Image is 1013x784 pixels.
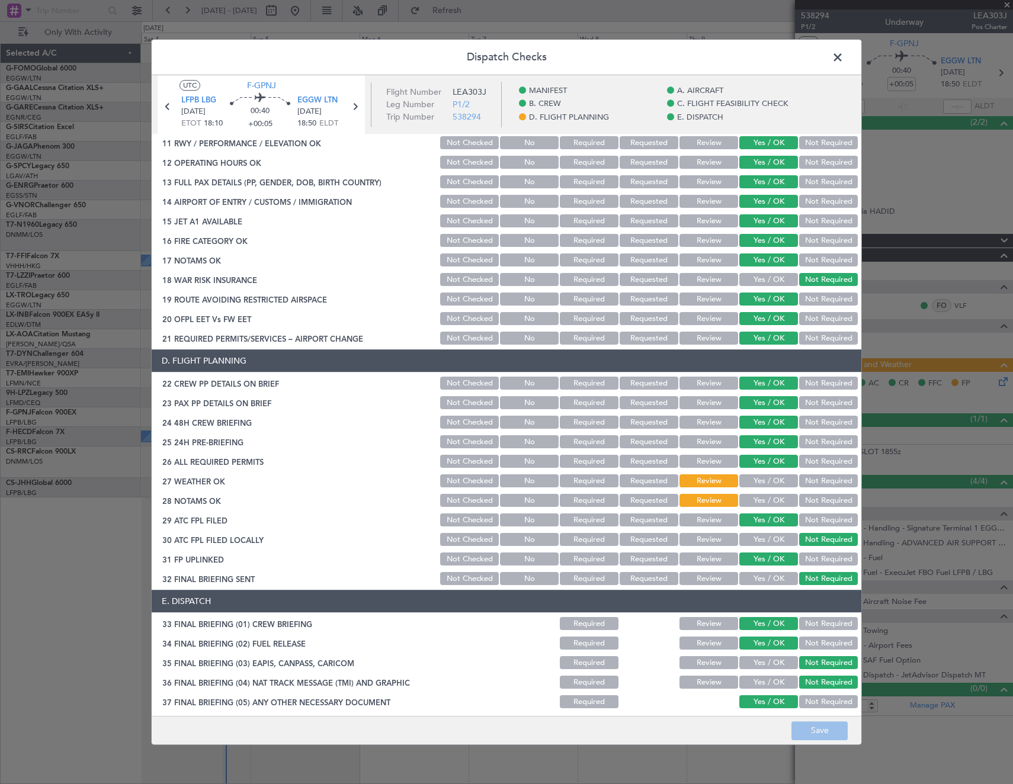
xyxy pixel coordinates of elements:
button: Yes / OK [739,293,798,306]
button: Not Required [799,573,858,586]
button: Yes / OK [739,475,798,488]
button: Yes / OK [739,553,798,566]
button: Not Required [799,676,858,689]
button: Not Required [799,137,858,150]
button: Yes / OK [739,618,798,631]
button: Yes / OK [739,313,798,326]
button: Not Required [799,416,858,429]
button: Not Required [799,274,858,287]
button: Yes / OK [739,397,798,410]
button: Not Required [799,254,858,267]
button: Yes / OK [739,534,798,547]
button: Not Required [799,377,858,390]
button: Yes / OK [739,416,798,429]
button: Yes / OK [739,234,798,248]
button: Not Required [799,514,858,527]
button: Not Required [799,313,858,326]
button: Not Required [799,293,858,306]
button: Yes / OK [739,436,798,449]
button: Not Required [799,553,858,566]
button: Yes / OK [739,455,798,468]
button: Yes / OK [739,274,798,287]
button: Not Required [799,475,858,488]
button: Not Required [799,657,858,670]
button: Not Required [799,215,858,228]
button: Not Required [799,637,858,650]
button: Not Required [799,195,858,208]
button: Yes / OK [739,137,798,150]
button: Yes / OK [739,637,798,650]
button: Not Required [799,436,858,449]
button: Not Required [799,455,858,468]
button: Not Required [799,234,858,248]
button: Yes / OK [739,514,798,527]
button: Yes / OK [739,377,798,390]
button: Not Required [799,176,858,189]
button: Yes / OK [739,696,798,709]
button: Yes / OK [739,676,798,689]
button: Not Required [799,534,858,547]
button: Yes / OK [739,332,798,345]
button: Not Required [799,618,858,631]
button: Yes / OK [739,573,798,586]
button: Yes / OK [739,254,798,267]
button: Not Required [799,156,858,169]
button: Not Required [799,397,858,410]
button: Yes / OK [739,494,798,507]
button: Yes / OK [739,195,798,208]
button: Yes / OK [739,657,798,670]
button: Yes / OK [739,156,798,169]
button: Yes / OK [739,176,798,189]
button: Not Required [799,696,858,709]
header: Dispatch Checks [152,40,861,75]
button: Not Required [799,332,858,345]
button: Yes / OK [739,215,798,228]
button: Not Required [799,494,858,507]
